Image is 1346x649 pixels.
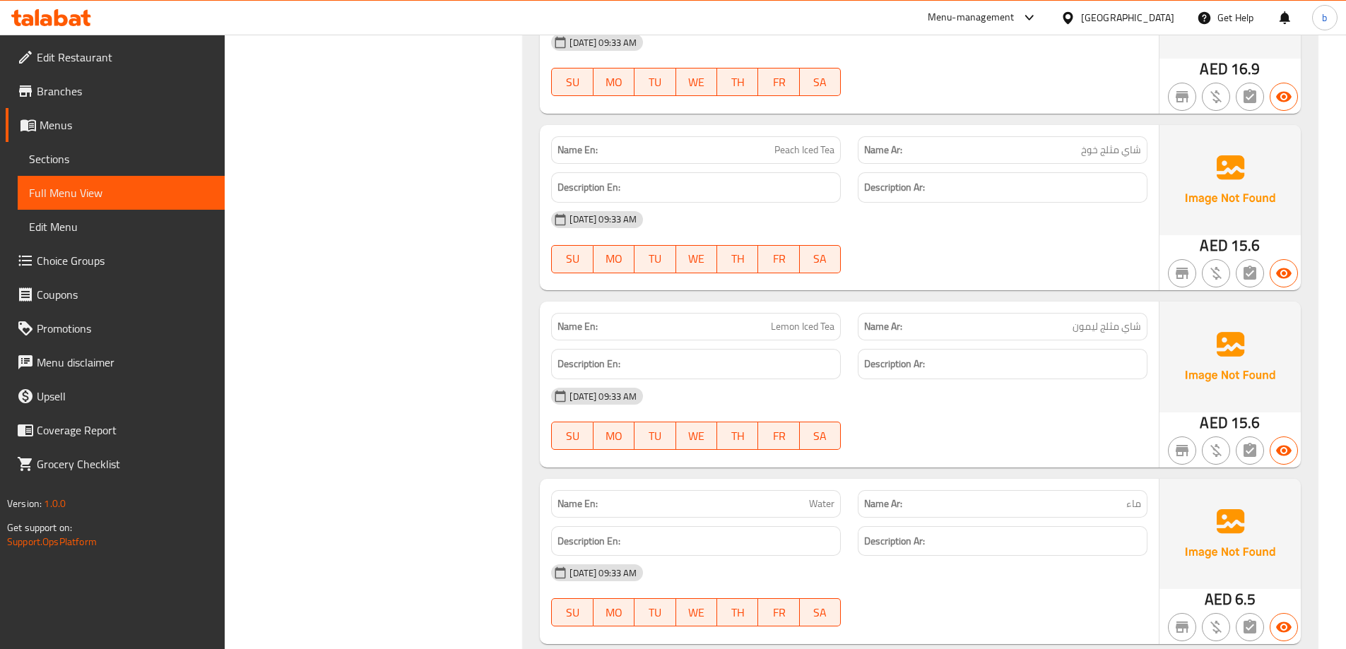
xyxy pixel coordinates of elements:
[764,426,793,446] span: FR
[44,494,66,513] span: 1.0.0
[864,532,925,550] strong: Description Ar:
[1159,302,1301,412] img: Ae5nvW7+0k+MAAAAAElFTkSuQmCC
[1236,83,1264,111] button: Not has choices
[594,422,634,450] button: MO
[29,150,213,167] span: Sections
[6,40,225,74] a: Edit Restaurant
[551,598,593,626] button: SU
[1235,585,1256,613] span: 6.5
[37,456,213,472] span: Grocery Checklist
[6,108,225,142] a: Menus
[564,566,642,580] span: [DATE] 09:33 AM
[1200,409,1227,436] span: AED
[1081,10,1174,25] div: [GEOGRAPHIC_DATA]
[682,602,712,623] span: WE
[29,184,213,201] span: Full Menu View
[864,179,925,196] strong: Description Ar:
[37,83,213,100] span: Branches
[634,422,675,450] button: TU
[928,9,1015,26] div: Menu-management
[37,320,213,337] span: Promotions
[564,390,642,403] span: [DATE] 09:33 AM
[676,598,717,626] button: WE
[1202,83,1230,111] button: Purchased item
[864,319,902,334] strong: Name Ar:
[1231,409,1261,436] span: 15.6
[805,602,835,623] span: SA
[723,602,752,623] span: TH
[771,319,834,334] span: Lemon Iced Tea
[551,68,593,96] button: SU
[594,598,634,626] button: MO
[1168,436,1196,465] button: Not branch specific item
[557,426,587,446] span: SU
[809,496,834,511] span: Water
[1073,319,1141,334] span: شاي مثلج ليمون
[723,249,752,269] span: TH
[717,598,758,626] button: TH
[676,245,717,273] button: WE
[634,598,675,626] button: TU
[640,249,670,269] span: TU
[805,72,835,93] span: SA
[758,598,799,626] button: FR
[764,602,793,623] span: FR
[640,602,670,623] span: TU
[557,249,587,269] span: SU
[37,354,213,371] span: Menu disclaimer
[557,532,620,550] strong: Description En:
[1168,83,1196,111] button: Not branch specific item
[551,422,593,450] button: SU
[723,72,752,93] span: TH
[37,422,213,439] span: Coverage Report
[7,532,97,551] a: Support.OpsPlatform
[1200,232,1227,259] span: AED
[758,68,799,96] button: FR
[37,388,213,405] span: Upsell
[564,213,642,226] span: [DATE] 09:33 AM
[634,68,675,96] button: TU
[805,426,835,446] span: SA
[6,74,225,108] a: Branches
[29,218,213,235] span: Edit Menu
[640,426,670,446] span: TU
[599,602,629,623] span: MO
[864,143,902,157] strong: Name Ar:
[864,355,925,373] strong: Description Ar:
[594,68,634,96] button: MO
[764,249,793,269] span: FR
[557,602,587,623] span: SU
[599,249,629,269] span: MO
[37,49,213,66] span: Edit Restaurant
[800,68,841,96] button: SA
[18,142,225,176] a: Sections
[6,379,225,413] a: Upsell
[1270,259,1298,287] button: Available
[1270,436,1298,465] button: Available
[1159,125,1301,235] img: Ae5nvW7+0k+MAAAAAElFTkSuQmCC
[7,494,42,513] span: Version:
[6,345,225,379] a: Menu disclaimer
[6,278,225,311] a: Coupons
[1236,436,1264,465] button: Not has choices
[682,426,712,446] span: WE
[1168,259,1196,287] button: Not branch specific item
[6,311,225,345] a: Promotions
[1270,83,1298,111] button: Available
[1159,479,1301,589] img: Ae5nvW7+0k+MAAAAAElFTkSuQmCC
[723,426,752,446] span: TH
[758,245,799,273] button: FR
[800,245,841,273] button: SA
[599,426,629,446] span: MO
[6,413,225,447] a: Coverage Report
[634,245,675,273] button: TU
[682,249,712,269] span: WE
[1270,613,1298,641] button: Available
[1236,259,1264,287] button: Not has choices
[1081,143,1141,157] span: شاي مثلج خوخ
[594,245,634,273] button: MO
[800,422,841,450] button: SA
[1205,585,1232,613] span: AED
[557,496,598,511] strong: Name En:
[1168,613,1196,641] button: Not branch specific item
